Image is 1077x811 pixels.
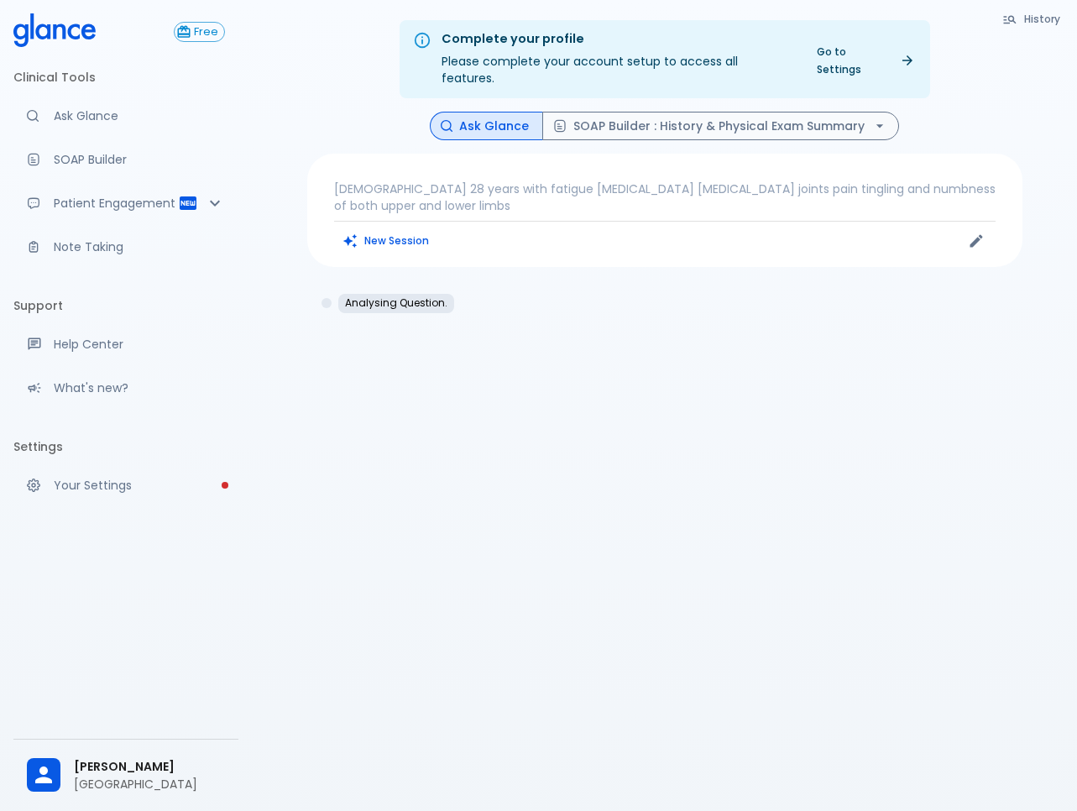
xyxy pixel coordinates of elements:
[13,285,238,326] li: Support
[13,467,238,504] a: Please complete account setup
[54,107,225,124] p: Ask Glance
[13,141,238,178] a: Docugen: Compose a clinical documentation in seconds
[54,238,225,255] p: Note Taking
[54,336,225,353] p: Help Center
[74,776,225,793] p: [GEOGRAPHIC_DATA]
[54,195,178,212] p: Patient Engagement
[174,22,238,42] a: Click to view or change your subscription
[334,228,439,253] button: Clears all inputs and results.
[188,26,224,39] span: Free
[994,7,1070,31] button: History
[13,746,238,804] div: [PERSON_NAME][GEOGRAPHIC_DATA]
[13,97,238,134] a: Moramiz: Find ICD10AM codes instantly
[334,181,996,214] p: [DEMOGRAPHIC_DATA] 28 years with fatigue [MEDICAL_DATA] [MEDICAL_DATA] joints pain tingling and n...
[345,297,447,309] p: Analysing Question.
[54,477,225,494] p: Your Settings
[13,369,238,406] div: Recent updates and feature releases
[13,426,238,467] li: Settings
[807,39,923,81] a: Go to Settings
[13,228,238,265] a: Advanced note-taking
[54,379,225,396] p: What's new?
[964,228,989,254] button: Edit
[174,22,225,42] button: Free
[542,112,899,141] button: SOAP Builder : History & Physical Exam Summary
[13,326,238,363] a: Get help from our support team
[442,30,793,49] div: Complete your profile
[74,758,225,776] span: [PERSON_NAME]
[13,57,238,97] li: Clinical Tools
[442,25,793,93] div: Please complete your account setup to access all features.
[430,112,543,141] button: Ask Glance
[13,185,238,222] div: Patient Reports & Referrals
[54,151,225,168] p: SOAP Builder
